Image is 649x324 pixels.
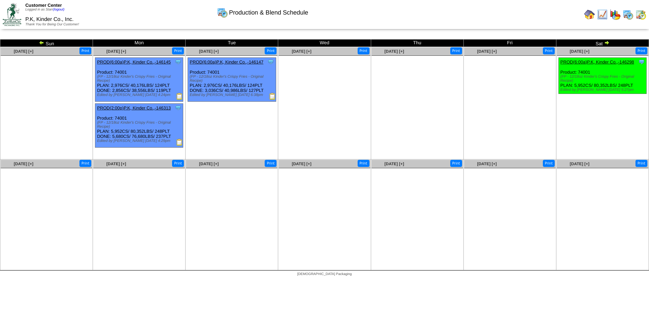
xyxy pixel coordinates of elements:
a: [DATE] [+] [384,49,404,54]
img: Tooltip [175,58,182,65]
img: ZoRoCo_Logo(Green%26Foil)%20jpg.webp [3,3,21,26]
button: Print [450,47,462,54]
a: [DATE] [+] [106,49,126,54]
img: home.gif [584,9,595,20]
span: Thank You for Being Our Customer! [25,23,79,26]
td: Thu [371,40,463,47]
a: [DATE] [+] [384,161,404,166]
td: Tue [186,40,278,47]
img: arrowleft.gif [39,40,44,45]
span: Logged in as Starr [25,8,65,11]
a: [DATE] [+] [199,161,219,166]
div: Edited by [PERSON_NAME] [DATE] 6:38pm [190,93,275,97]
button: Print [79,47,91,54]
div: (FP - 12/18oz Kinder's Crispy Fries - Original Recipe) [190,75,275,83]
img: arrowright.gif [604,40,609,45]
div: Product: 74001 PLAN: 5,952CS / 80,352LBS / 248PLT [558,58,646,94]
img: Tooltip [638,58,645,65]
a: [DATE] [+] [14,49,33,54]
button: Print [450,160,462,167]
div: Edited by [PERSON_NAME] [DATE] 4:29pm [97,139,183,143]
button: Print [543,47,555,54]
span: Customer Center [25,3,62,8]
a: (logout) [53,8,65,11]
a: [DATE] [+] [106,161,126,166]
td: Fri [463,40,556,47]
div: (FP - 12/18oz Kinder's Crispy Fries - Original Recipe) [97,75,183,83]
img: line_graph.gif [597,9,608,20]
a: [DATE] [+] [477,49,497,54]
a: [DATE] [+] [199,49,219,54]
div: (FP - 12/18oz Kinder's Crispy Fries - Original Recipe) [560,75,646,83]
button: Print [172,160,184,167]
img: calendarprod.gif [217,7,228,18]
a: PROD(6:00a)P.K, Kinder Co.,-146298 [560,59,634,65]
img: Production Report [176,93,183,100]
span: P.K, Kinder Co., Inc. [25,17,74,22]
a: PROD(6:00a)P.K, Kinder Co.,-146147 [190,59,263,65]
button: Print [358,160,369,167]
a: [DATE] [+] [14,161,33,166]
a: [DATE] [+] [570,49,590,54]
td: Sun [0,40,93,47]
div: Product: 74001 PLAN: 2,976CS / 40,176LBS / 124PLT DONE: 3,036CS / 40,986LBS / 127PLT [188,58,276,102]
a: PROD(6:00a)P.K, Kinder Co.,-146145 [97,59,171,65]
div: Edited by [PERSON_NAME] [DATE] 4:24pm [97,93,183,97]
img: Production Report [269,93,276,100]
img: calendarinout.gif [635,9,646,20]
div: Product: 74001 PLAN: 2,976CS / 40,176LBS / 124PLT DONE: 2,856CS / 38,556LBS / 119PLT [95,58,183,102]
div: Edited by [PERSON_NAME] [DATE] 5:27pm [560,88,646,92]
a: [DATE] [+] [477,161,497,166]
button: Print [358,47,369,54]
img: Tooltip [267,58,274,65]
td: Sat [556,40,649,47]
a: PROD(2:00p)P.K, Kinder Co.,-146313 [97,105,171,110]
button: Print [635,47,647,54]
button: Print [79,160,91,167]
a: [DATE] [+] [292,49,311,54]
td: Mon [93,40,186,47]
td: Wed [278,40,371,47]
a: [DATE] [+] [570,161,590,166]
span: [DEMOGRAPHIC_DATA] Packaging [297,272,352,276]
button: Print [265,47,277,54]
span: Production & Blend Schedule [229,9,308,16]
div: Product: 74001 PLAN: 5,952CS / 80,352LBS / 248PLT DONE: 5,680CS / 76,680LBS / 237PLT [95,104,183,148]
img: Production Report [176,139,183,146]
a: [DATE] [+] [292,161,311,166]
img: Tooltip [175,104,182,111]
button: Print [265,160,277,167]
img: graph.gif [610,9,621,20]
button: Print [172,47,184,54]
img: calendarprod.gif [623,9,633,20]
button: Print [543,160,555,167]
div: (FP - 12/18oz Kinder's Crispy Fries - Original Recipe) [97,121,183,129]
button: Print [635,160,647,167]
